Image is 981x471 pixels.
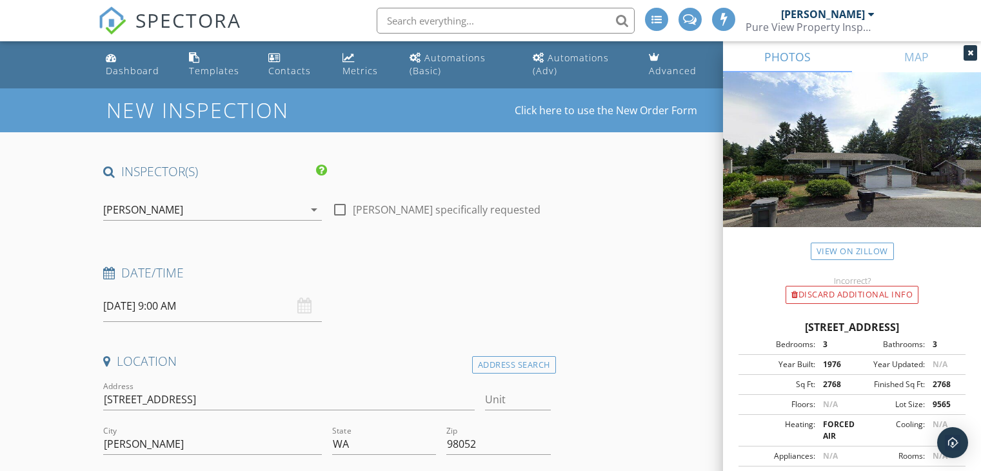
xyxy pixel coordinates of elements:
[852,419,925,442] div: Cooling:
[852,379,925,390] div: Finished Sq Ft:
[852,41,981,72] a: MAP
[823,399,838,410] span: N/A
[742,419,815,442] div: Heating:
[815,379,852,390] div: 2768
[815,339,852,350] div: 3
[353,203,540,216] label: [PERSON_NAME] specifically requested
[337,46,394,83] a: Metrics
[135,6,241,34] span: SPECTORA
[103,290,322,322] input: Select date
[933,359,947,370] span: N/A
[103,204,183,215] div: [PERSON_NAME]
[106,65,159,77] div: Dashboard
[815,419,852,442] div: FORCED AIR
[377,8,635,34] input: Search everything...
[746,21,875,34] div: Pure View Property Inspections LLC
[852,450,925,462] div: Rooms:
[720,46,778,83] a: Settings
[925,339,962,350] div: 3
[925,379,962,390] div: 2768
[644,46,710,83] a: Advanced
[472,356,556,374] div: Address Search
[103,163,327,180] h4: INSPECTOR(S)
[933,450,947,461] span: N/A
[189,65,239,77] div: Templates
[263,46,327,83] a: Contacts
[98,17,241,45] a: SPECTORA
[738,319,966,335] div: [STREET_ADDRESS]
[781,8,865,21] div: [PERSON_NAME]
[852,399,925,410] div: Lot Size:
[184,46,253,83] a: Templates
[404,46,517,83] a: Automations (Basic)
[342,65,378,77] div: Metrics
[268,65,311,77] div: Contacts
[98,6,126,35] img: The Best Home Inspection Software - Spectora
[852,359,925,370] div: Year Updated:
[852,339,925,350] div: Bathrooms:
[103,265,551,281] h4: Date/Time
[815,359,852,370] div: 1976
[106,99,392,121] h1: New Inspection
[937,427,968,458] div: Open Intercom Messenger
[933,419,947,430] span: N/A
[742,379,815,390] div: Sq Ft:
[811,243,894,260] a: View on Zillow
[533,52,609,77] div: Automations (Adv)
[742,450,815,462] div: Appliances:
[925,399,962,410] div: 9565
[742,399,815,410] div: Floors:
[306,202,322,217] i: arrow_drop_down
[103,353,551,370] h4: Location
[823,450,838,461] span: N/A
[742,359,815,370] div: Year Built:
[786,286,918,304] div: Discard Additional info
[742,339,815,350] div: Bedrooms:
[528,46,633,83] a: Automations (Advanced)
[723,72,981,258] img: streetview
[649,65,697,77] div: Advanced
[723,276,981,286] div: Incorrect?
[515,105,697,115] a: Click here to use the New Order Form
[101,46,173,83] a: Dashboard
[410,52,486,77] div: Automations (Basic)
[723,41,852,72] a: PHOTOS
